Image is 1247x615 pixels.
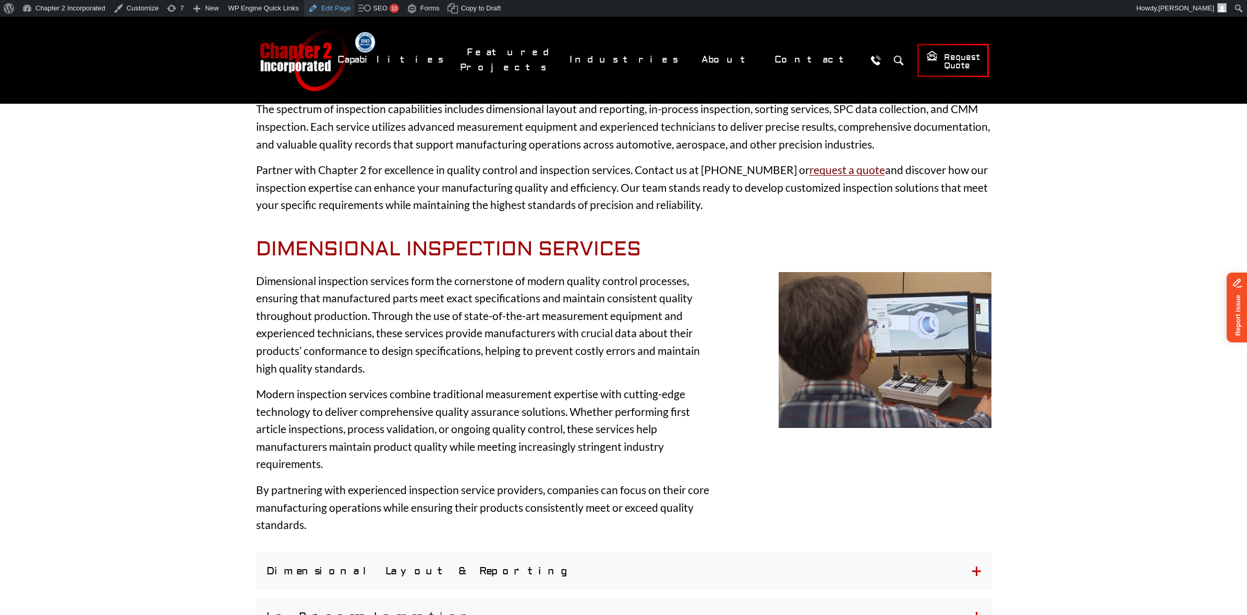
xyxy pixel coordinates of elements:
[331,48,455,71] a: Capabilities
[256,272,715,377] p: Dimensional inspection services form the cornerstone of modern quality control processes, ensurin...
[256,385,715,473] p: Modern inspection services combine traditional measurement expertise with cutting-edge technology...
[695,48,762,71] a: About
[809,163,885,176] a: request a quote
[256,552,991,590] button: Dimensional Layout & Reporting
[926,50,980,71] span: Request Quote
[259,29,347,91] a: Chapter 2 Incorporated
[768,48,861,71] a: Contact
[390,4,399,13] div: 10
[917,44,989,77] a: Request Quote
[779,272,991,428] img: Experienced technician looking at a screen with CAD model used for inspection purposes
[256,100,991,153] p: The spectrum of inspection capabilities includes dimensional layout and reporting, in-process ins...
[460,41,558,79] a: Featured Projects
[889,51,909,70] button: Search
[256,481,715,534] p: By partnering with experienced inspection service providers, companies can focus on their core ma...
[563,48,689,71] a: Industries
[1158,4,1214,12] span: [PERSON_NAME]
[256,161,991,214] p: Partner with Chapter 2 for excellence in quality control and inspection services. Contact us at [...
[256,238,991,262] h2: Dimensional Inspection Services
[866,51,886,70] a: Call Us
